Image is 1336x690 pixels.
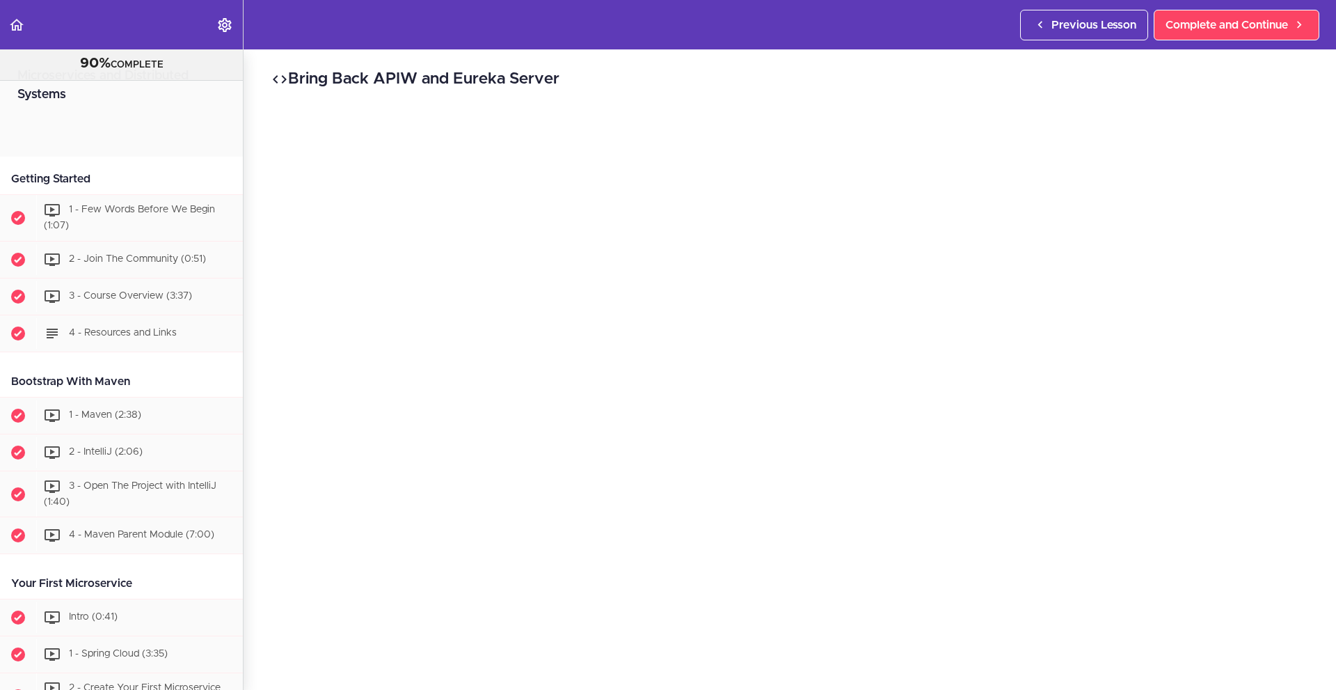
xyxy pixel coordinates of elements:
span: 4 - Resources and Links [69,328,177,338]
span: Intro (0:41) [69,613,118,622]
span: Previous Lesson [1051,17,1136,33]
div: COMPLETE [17,55,225,73]
span: 90% [80,56,111,70]
iframe: chat widget [1250,603,1336,669]
a: Complete and Continue [1154,10,1319,40]
span: 1 - Few Words Before We Begin (1:07) [44,205,215,230]
span: 1 - Spring Cloud (3:35) [69,650,168,659]
span: 4 - Maven Parent Module (7:00) [69,531,214,540]
svg: Settings Menu [216,17,233,33]
span: Complete and Continue [1166,17,1288,33]
a: Previous Lesson [1020,10,1148,40]
span: 3 - Open The Project with IntelliJ (1:40) [44,481,216,507]
span: 2 - IntelliJ (2:06) [69,447,143,457]
svg: Back to course curriculum [8,17,25,33]
h2: Bring Back APIW and Eureka Server [271,68,1308,91]
span: 2 - Join The Community (0:51) [69,254,206,264]
span: 1 - Maven (2:38) [69,410,141,420]
span: 3 - Course Overview (3:37) [69,291,192,301]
